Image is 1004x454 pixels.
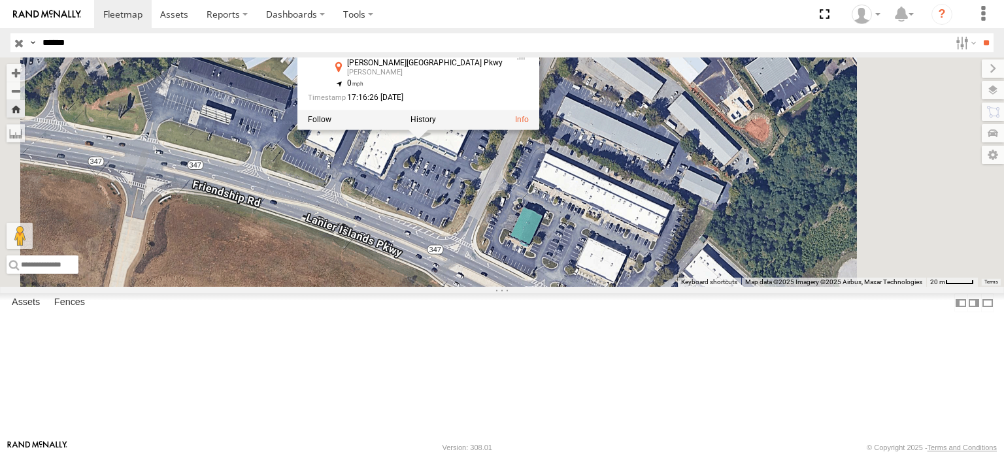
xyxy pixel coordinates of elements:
img: rand-logo.svg [13,10,81,19]
button: Map Scale: 20 m per 40 pixels [926,278,978,287]
button: Keyboard shortcuts [681,278,737,287]
span: 0 [347,79,363,88]
div: Last Event GSM Signal Strength [513,51,529,61]
div: Idaliz Kaminski [847,5,885,24]
span: 20 m [930,278,945,285]
label: Fences [48,294,92,312]
label: Map Settings [982,146,1004,164]
label: Search Filter Options [950,33,979,52]
span: Map data ©2025 Imagery ©2025 Airbus, Maxar Technologies [745,278,922,285]
button: Zoom in [7,64,25,82]
label: Dock Summary Table to the Left [954,293,967,312]
label: View Asset History [410,115,436,124]
label: Measure [7,124,25,142]
div: [PERSON_NAME] [347,69,503,77]
a: Terms and Conditions [928,444,997,451]
div: © Copyright 2025 - [867,444,997,451]
button: Zoom Home [7,100,25,118]
div: [PERSON_NAME][GEOGRAPHIC_DATA] Pkwy [347,59,503,67]
a: Terms (opens in new tab) [984,280,998,285]
label: Hide Summary Table [981,293,994,312]
label: Search Query [27,33,38,52]
label: Realtime tracking of Asset [308,115,331,124]
button: Drag Pegman onto the map to open Street View [7,223,33,249]
label: Assets [5,294,46,312]
label: Dock Summary Table to the Right [967,293,980,312]
button: Zoom out [7,82,25,100]
a: View Asset Details [515,115,529,124]
div: Date/time of location update [308,93,503,102]
i: ? [931,4,952,25]
a: Visit our Website [7,441,67,454]
div: Version: 308.01 [443,444,492,451]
